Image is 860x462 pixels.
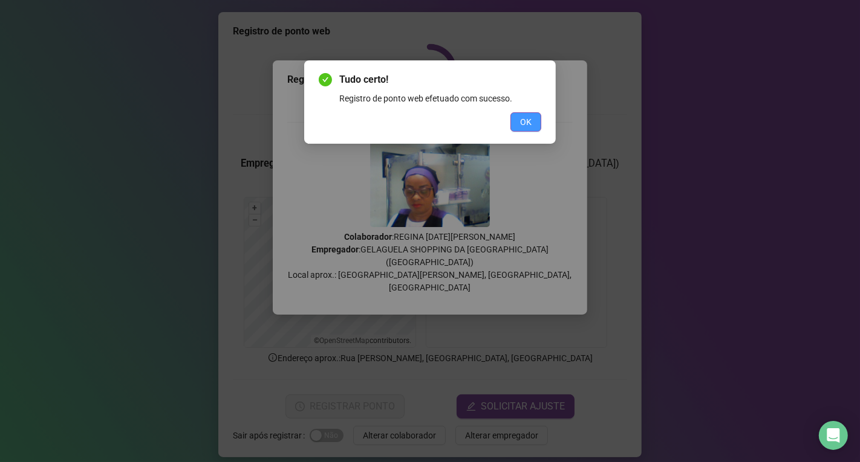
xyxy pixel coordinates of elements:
[339,92,541,105] div: Registro de ponto web efetuado com sucesso.
[339,72,541,87] span: Tudo certo!
[319,73,332,86] span: check-circle
[819,421,848,450] div: Open Intercom Messenger
[520,115,532,129] span: OK
[510,112,541,132] button: OK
